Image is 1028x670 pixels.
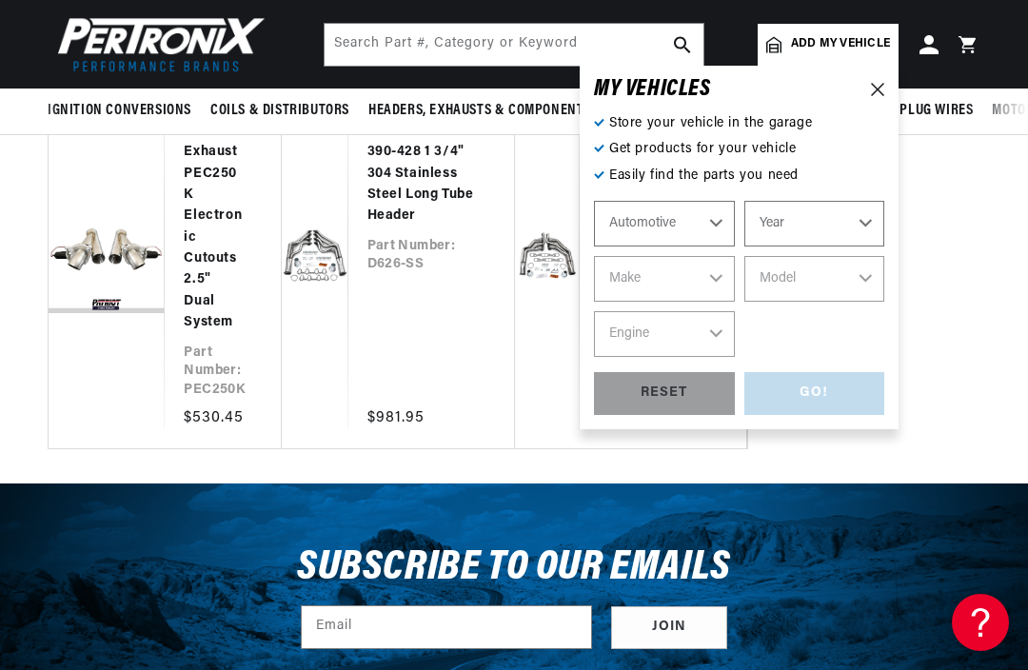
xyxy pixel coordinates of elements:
span: Ignition Conversions [48,101,191,121]
summary: Coils & Distributors [201,89,359,133]
summary: Spark Plug Wires [848,89,983,133]
summary: Ignition Conversions [48,89,201,133]
h3: Subscribe to our emails [297,550,731,586]
button: Subscribe [611,606,727,649]
select: Ride Type [594,201,735,246]
button: search button [662,24,703,66]
div: RESET [594,372,735,415]
a: Patriot Exhaust PEC250K Electronic Cutouts 2.5" Dual System [184,121,243,334]
span: Coils & Distributors [210,101,349,121]
select: Model [744,256,885,302]
span: Add my vehicle [791,35,890,53]
input: Search Part #, Category or Keyword [325,24,703,66]
a: 1967-70 Ford 390-428 1 3/4" 304 Stainless Steel Long Tube Header [367,121,477,227]
span: Headers, Exhausts & Components [368,101,591,121]
img: Pertronix [48,11,267,77]
select: Make [594,256,735,302]
summary: Headers, Exhausts & Components [359,89,601,133]
p: Get products for your vehicle [594,139,884,160]
select: Engine [594,311,735,357]
span: Spark Plug Wires [858,101,974,121]
p: Easily find the parts you need [594,166,884,187]
a: Add my vehicle [758,24,899,66]
p: Store your vehicle in the garage [594,113,884,134]
h6: MY VEHICLE S [594,80,711,99]
select: Year [744,201,885,246]
input: Email [302,606,591,648]
ul: Slider [48,61,980,449]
